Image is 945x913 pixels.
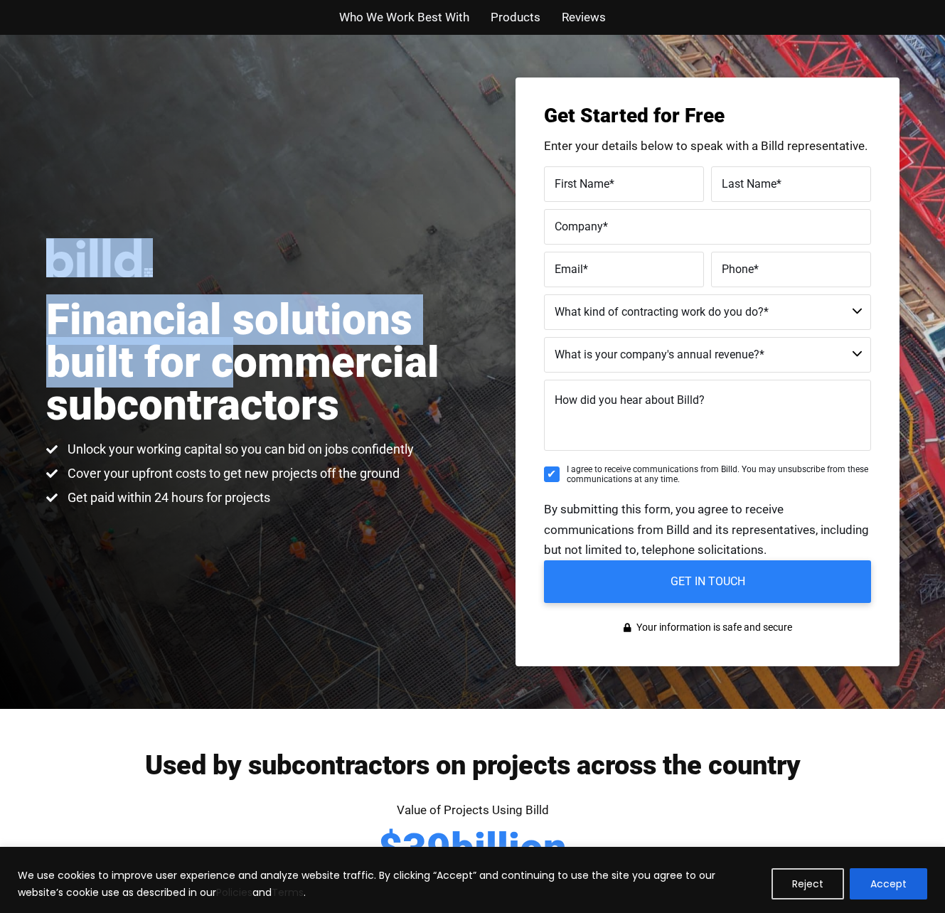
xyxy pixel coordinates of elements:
h1: Financial solutions built for commercial subcontractors [46,299,473,427]
a: Policies [216,885,252,899]
h2: Used by subcontractors on projects across the country [46,752,899,779]
input: GET IN TOUCH [544,560,871,603]
a: Terms [272,885,304,899]
span: Last Name [722,176,776,190]
span: Your information is safe and secure [633,617,792,638]
span: $ [378,828,402,869]
span: Phone [722,262,754,275]
span: By submitting this form, you agree to receive communications from Billd and its representatives, ... [544,502,869,557]
span: Get paid within 24 hours for projects [64,489,270,506]
span: First Name [555,176,609,190]
p: We use cookies to improve user experience and analyze website traffic. By clicking “Accept” and c... [18,867,761,901]
span: Cover your upfront costs to get new projects off the ground [64,465,400,482]
a: Reviews [562,7,606,28]
p: Enter your details below to speak with a Billd representative. [544,140,871,152]
span: Value of Projects Using Billd [397,803,549,817]
button: Accept [850,868,927,899]
a: Who We Work Best With [339,7,469,28]
input: I agree to receive communications from Billd. You may unsubscribe from these communications at an... [544,466,560,482]
button: Reject [772,868,844,899]
a: Products [491,7,540,28]
span: How did you hear about Billd? [555,393,705,407]
span: Unlock your working capital so you can bid on jobs confidently [64,441,414,458]
span: I agree to receive communications from Billd. You may unsubscribe from these communications at an... [567,464,871,485]
span: Email [555,262,583,275]
h3: Get Started for Free [544,106,871,126]
span: 39 [402,828,451,869]
span: Company [555,219,603,233]
span: billion [451,828,567,869]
